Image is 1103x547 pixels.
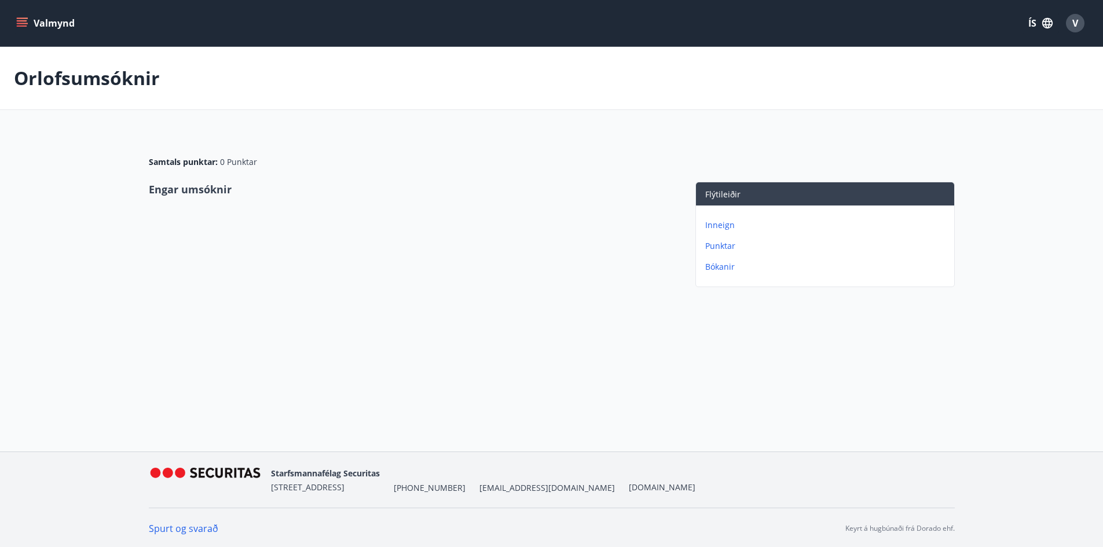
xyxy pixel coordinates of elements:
[14,65,160,91] p: Orlofsumsóknir
[220,156,257,168] span: 0 Punktar
[1022,13,1059,34] button: ÍS
[271,482,345,493] span: [STREET_ADDRESS]
[705,261,950,273] p: Bókanir
[149,156,218,168] span: Samtals punktar :
[629,482,695,493] a: [DOMAIN_NAME]
[14,13,79,34] button: menu
[149,522,218,535] a: Spurt og svarað
[1061,9,1089,37] button: V
[845,523,955,534] p: Keyrt á hugbúnaði frá Dorado ehf.
[479,482,615,494] span: [EMAIL_ADDRESS][DOMAIN_NAME]
[1072,17,1078,30] span: V
[705,240,950,252] p: Punktar
[705,189,741,200] span: Flýtileiðir
[705,219,950,231] p: Inneign
[394,482,466,494] span: [PHONE_NUMBER]
[149,182,232,196] span: Engar umsóknir
[149,468,262,493] img: BJoTIDU28Xazsp1UGbqVz8mQ4XuFjXGM1gUNGGKd.png
[271,468,380,479] span: Starfsmannafélag Securitas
